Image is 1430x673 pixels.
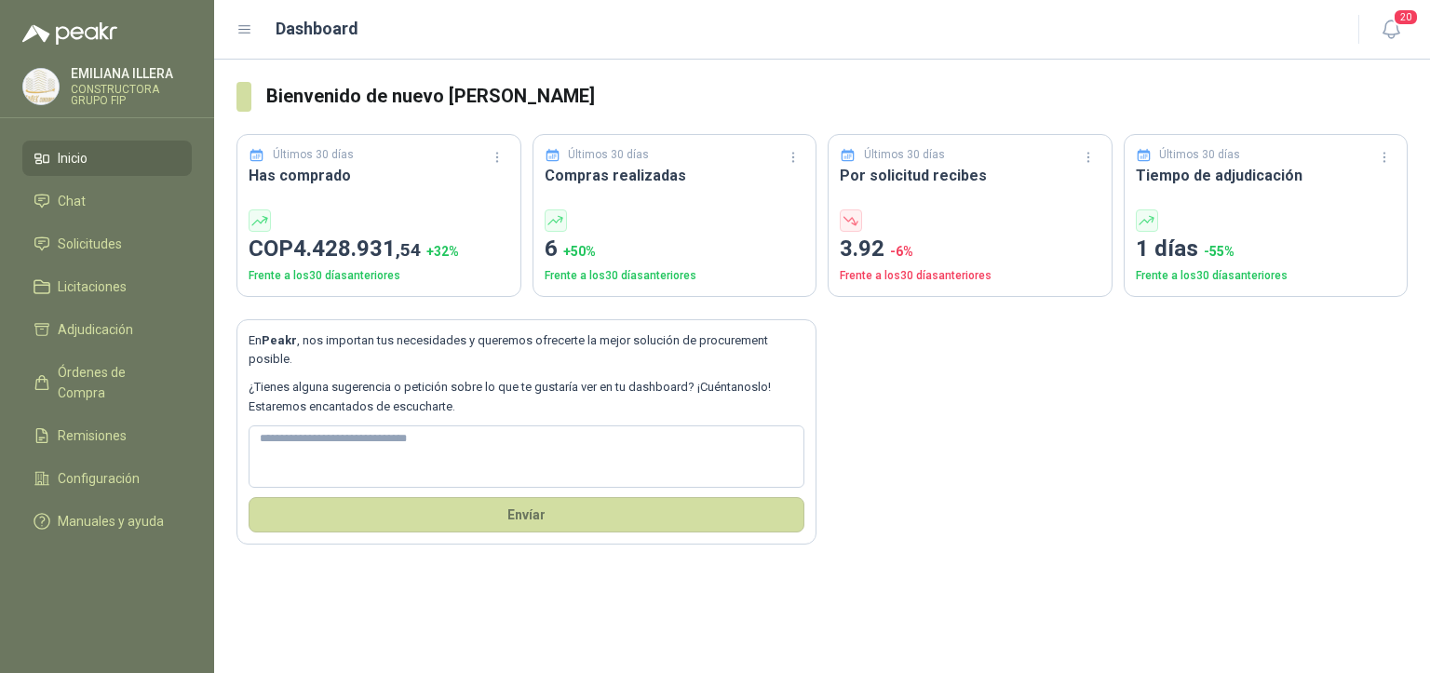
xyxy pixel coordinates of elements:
[22,418,192,453] a: Remisiones
[1136,164,1396,187] h3: Tiempo de adjudicación
[58,468,140,489] span: Configuración
[58,191,86,211] span: Chat
[293,236,421,262] span: 4.428.931
[58,234,122,254] span: Solicitudes
[1136,232,1396,267] p: 1 días
[840,164,1100,187] h3: Por solicitud recibes
[1159,146,1240,164] p: Últimos 30 días
[262,333,297,347] b: Peakr
[58,319,133,340] span: Adjudicación
[545,232,805,267] p: 6
[22,183,192,219] a: Chat
[1374,13,1408,47] button: 20
[249,267,509,285] p: Frente a los 30 días anteriores
[545,267,805,285] p: Frente a los 30 días anteriores
[249,232,509,267] p: COP
[58,148,88,168] span: Inicio
[1204,244,1234,259] span: -55 %
[58,511,164,532] span: Manuales y ayuda
[71,84,192,106] p: CONSTRUCTORA GRUPO FIP
[273,146,354,164] p: Últimos 30 días
[266,82,1408,111] h3: Bienvenido de nuevo [PERSON_NAME]
[890,244,913,259] span: -6 %
[22,504,192,539] a: Manuales y ayuda
[71,67,192,80] p: EMILIANA ILLERA
[22,269,192,304] a: Licitaciones
[22,355,192,411] a: Órdenes de Compra
[249,164,509,187] h3: Has comprado
[22,312,192,347] a: Adjudicación
[22,226,192,262] a: Solicitudes
[58,362,174,403] span: Órdenes de Compra
[1136,267,1396,285] p: Frente a los 30 días anteriores
[568,146,649,164] p: Últimos 30 días
[840,232,1100,267] p: 3.92
[545,164,805,187] h3: Compras realizadas
[840,267,1100,285] p: Frente a los 30 días anteriores
[22,141,192,176] a: Inicio
[276,16,358,42] h1: Dashboard
[249,331,804,370] p: En , nos importan tus necesidades y queremos ofrecerte la mejor solución de procurement posible.
[22,22,117,45] img: Logo peakr
[249,497,804,532] button: Envíar
[22,461,192,496] a: Configuración
[58,425,127,446] span: Remisiones
[426,244,459,259] span: + 32 %
[58,276,127,297] span: Licitaciones
[249,378,804,416] p: ¿Tienes alguna sugerencia o petición sobre lo que te gustaría ver en tu dashboard? ¡Cuéntanoslo! ...
[23,69,59,104] img: Company Logo
[396,239,421,261] span: ,54
[563,244,596,259] span: + 50 %
[1393,8,1419,26] span: 20
[864,146,945,164] p: Últimos 30 días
